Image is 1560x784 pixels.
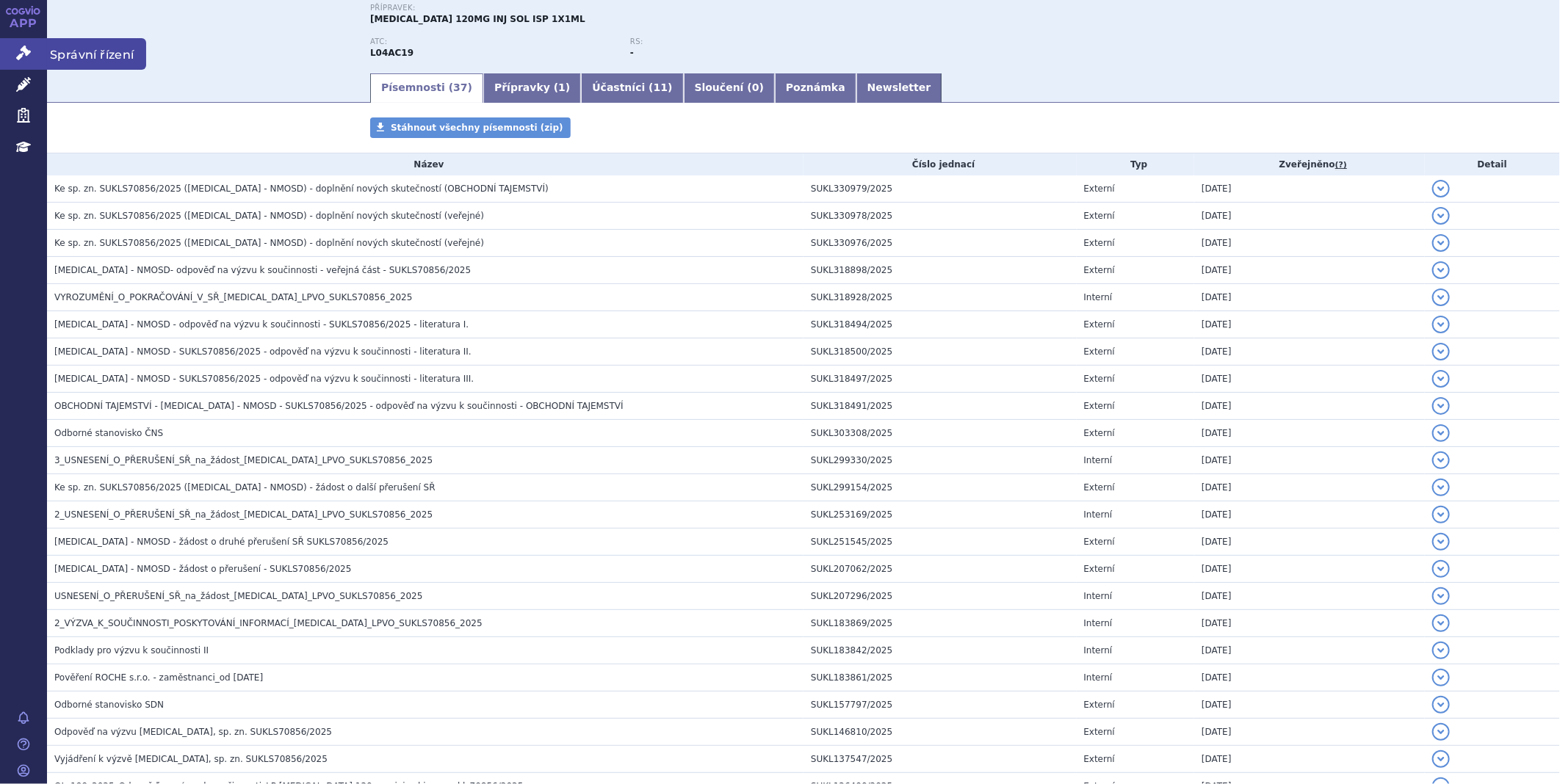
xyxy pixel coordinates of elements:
[54,618,483,628] span: 2_VÝZVA_K_SOUČINNOSTI_POSKYTOVÁNÍ_INFORMACÍ_ENSPRYNG_LPVO_SUKLS70856_2025
[1084,509,1113,520] span: Interní
[1194,474,1425,501] td: [DATE]
[1194,393,1425,420] td: [DATE]
[1432,506,1450,523] button: detail
[804,311,1077,338] td: SUKL318494/2025
[804,719,1077,746] td: SUKL146810/2025
[775,73,856,103] a: Poznámka
[1084,374,1115,384] span: Externí
[54,346,472,357] span: ENSPRYNG - NMOSD - SUKLS70856/2025 - odpověď na výzvu k součinnosti - literatura II.
[483,73,581,103] a: Přípravky (1)
[1194,175,1425,203] td: [DATE]
[54,564,351,574] span: ENSPRYNG - NMOSD - žádost o přerušení - SUKLS70856/2025
[54,374,474,384] span: ENSPRYNG - NMOSD - SUKLS70856/2025 - odpověď na výzvu k součinnosti - literatura III.
[1432,261,1450,279] button: detail
[54,238,484,248] span: Ke sp. zn. SUKLS70856/2025 (ENSPRYNG - NMOSD) - doplnění nových skutečností (veřejné)
[1084,346,1115,357] span: Externí
[804,692,1077,719] td: SUKL157797/2025
[1194,610,1425,637] td: [DATE]
[1432,397,1450,415] button: detail
[1432,587,1450,605] button: detail
[654,81,668,93] span: 11
[54,401,624,411] span: OBCHODNÍ TAJEMSTVÍ - ENSPRYNG - NMOSD - SUKLS70856/2025 - odpověď na výzvu k součinnosti - OBCHOD...
[453,81,467,93] span: 37
[1432,614,1450,632] button: detail
[684,73,775,103] a: Sloučení (0)
[1432,288,1450,306] button: detail
[630,37,875,46] p: RS:
[54,292,412,302] span: VYROZUMĚNÍ_O_POKRAČOVÁNÍ_V_SŘ_ENSPRYNG_LPVO_SUKLS70856_2025
[1432,479,1450,496] button: detail
[1432,750,1450,768] button: detail
[1084,564,1115,574] span: Externí
[370,73,483,103] a: Písemnosti (37)
[1194,501,1425,529] td: [DATE]
[804,420,1077,447] td: SUKL303308/2025
[1194,311,1425,338] td: [DATE]
[54,211,484,221] span: Ke sp. zn. SUKLS70856/2025 (ENSPRYNG - NMOSD) - doplnění nových skutečností (veřejné)
[54,700,164,710] span: Odborné stanovisko SDN
[1335,160,1347,170] abbr: (?)
[1084,211,1115,221] span: Externí
[804,393,1077,420] td: SUKL318491/2025
[1432,343,1450,360] button: detail
[1084,292,1113,302] span: Interní
[804,583,1077,610] td: SUKL207296/2025
[804,203,1077,230] td: SUKL330978/2025
[1194,664,1425,692] td: [DATE]
[1194,529,1425,556] td: [DATE]
[804,474,1077,501] td: SUKL299154/2025
[1194,637,1425,664] td: [DATE]
[54,265,471,275] span: ENSPRYNG - NMOSD- odpověď na výzvu k součinnosti - veřejná část - SUKLS70856/2025
[1194,447,1425,474] td: [DATE]
[391,123,563,133] span: Stáhnout všechny písemnosti (zip)
[804,230,1077,257] td: SUKL330976/2025
[630,48,634,58] strong: -
[54,672,263,683] span: Pověření ROCHE s.r.o. - zaměstnanci_od 25.03.2025
[1084,754,1115,764] span: Externí
[1084,672,1113,683] span: Interní
[1084,265,1115,275] span: Externí
[1432,642,1450,659] button: detail
[370,37,615,46] p: ATC:
[1194,230,1425,257] td: [DATE]
[1194,338,1425,366] td: [DATE]
[804,529,1077,556] td: SUKL251545/2025
[54,184,549,194] span: Ke sp. zn. SUKLS70856/2025 (ENSPRYNG - NMOSD) - doplnění nových skutečností (OBCHODNÍ TAJEMSTVÍ)
[804,610,1077,637] td: SUKL183869/2025
[1432,696,1450,714] button: detail
[1432,669,1450,686] button: detail
[54,482,436,493] span: Ke sp. zn. SUKLS70856/2025 (ENSPRYNG - NMOSD) - žádost o další přerušení SŘ
[1432,723,1450,741] button: detail
[47,38,146,69] span: Správní řízení
[1077,153,1195,175] th: Typ
[1084,184,1115,194] span: Externí
[54,727,332,737] span: Odpověď na výzvu ENSPRYNG, sp. zn. SUKLS70856/2025
[54,537,389,547] span: ENSPRYNG - NMOSD - žádost o druhé přerušení SŘ SUKLS70856/2025
[47,153,804,175] th: Název
[804,556,1077,583] td: SUKL207062/2025
[1194,556,1425,583] td: [DATE]
[1194,583,1425,610] td: [DATE]
[1432,234,1450,252] button: detail
[1194,719,1425,746] td: [DATE]
[804,257,1077,284] td: SUKL318898/2025
[752,81,759,93] span: 0
[1084,401,1115,411] span: Externí
[1194,746,1425,773] td: [DATE]
[804,746,1077,773] td: SUKL137547/2025
[370,117,571,138] a: Stáhnout všechny písemnosti (zip)
[1432,560,1450,578] button: detail
[1432,316,1450,333] button: detail
[804,338,1077,366] td: SUKL318500/2025
[54,754,328,764] span: Vyjádření k výzvě ENSPRYNG, sp. zn. SUKLS70856/2025
[370,14,585,24] span: [MEDICAL_DATA] 120MG INJ SOL ISP 1X1ML
[1084,455,1113,465] span: Interní
[1194,203,1425,230] td: [DATE]
[54,319,469,330] span: ENSPRYNG - NMOSD - odpověď na výzvu k součinnosti - SUKLS70856/2025 - literatura I.
[558,81,566,93] span: 1
[1194,420,1425,447] td: [DATE]
[1084,591,1113,601] span: Interní
[1084,700,1115,710] span: Externí
[1432,207,1450,225] button: detail
[1084,482,1115,493] span: Externí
